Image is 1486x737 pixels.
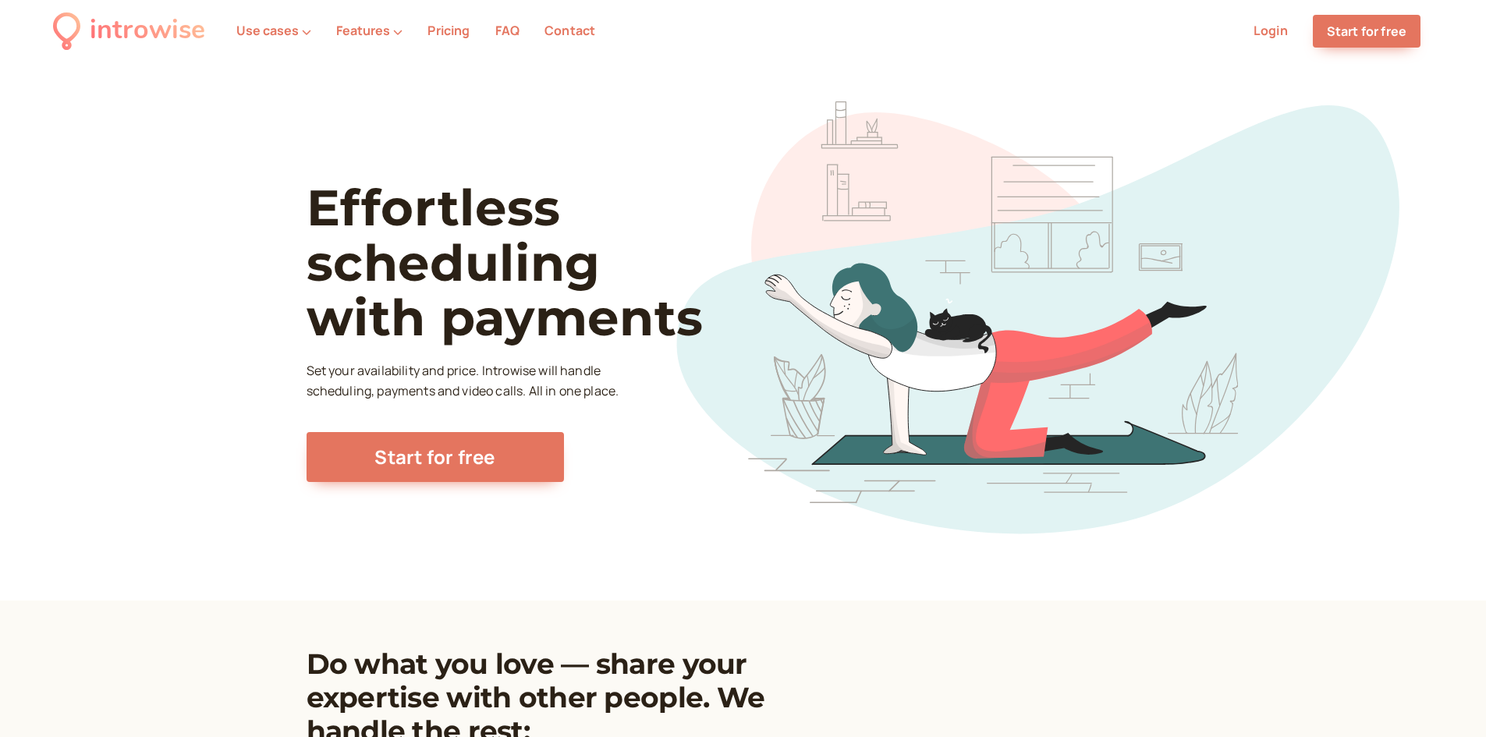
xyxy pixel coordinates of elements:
[427,22,470,39] a: Pricing
[1254,22,1288,39] a: Login
[236,23,311,37] button: Use cases
[307,180,760,345] h1: Effortless scheduling with payments
[307,361,623,402] p: Set your availability and price. Introwise will handle scheduling, payments and video calls. All ...
[544,22,595,39] a: Contact
[53,9,205,52] a: introwise
[307,432,564,482] a: Start for free
[90,9,205,52] div: introwise
[336,23,403,37] button: Features
[495,22,520,39] a: FAQ
[1313,15,1420,48] a: Start for free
